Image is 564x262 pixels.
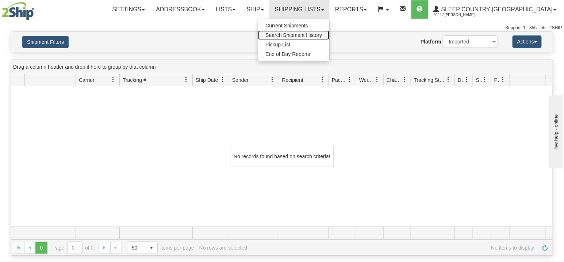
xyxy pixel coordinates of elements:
[107,73,119,86] a: Carrier filter column settings
[371,73,383,86] a: Weight filter column settings
[434,11,488,19] span: 2044 / [PERSON_NAME]
[316,73,329,86] a: Recipient filter column settings
[440,6,553,12] span: Sleep Country [GEOGRAPHIC_DATA]
[476,76,482,84] span: Shipment Issues
[5,6,68,12] div: live help - online
[132,244,141,251] span: 50
[196,76,218,84] span: Ship Date
[22,36,69,48] button: Shipment Filters
[216,73,229,86] a: Ship Date filter column settings
[232,76,249,84] span: Sender
[53,242,94,254] span: Page of 0
[332,76,347,84] span: Packages
[479,73,491,86] a: Shipment Issues filter column settings
[265,23,308,29] span: Current Shipments
[210,0,241,19] a: Lists
[79,76,95,84] span: Carrier
[330,0,372,19] a: Reports
[458,76,464,84] span: Delivery Status
[494,76,500,84] span: Pickup Status
[2,25,562,31] div: Support: 1 - 855 - 55 - 2SHIP
[127,242,194,254] span: items per page
[421,38,441,45] label: Platform
[11,60,553,74] div: grid grouping header
[127,242,158,254] span: Page sizes drop down
[241,0,269,19] a: Ship
[398,73,411,86] a: Charge filter column settings
[2,2,34,20] img: logo2044.jpg
[344,73,356,86] a: Packages filter column settings
[35,242,47,254] span: Page 0
[359,76,375,84] span: Weight
[414,76,446,84] span: Tracking Status
[123,76,146,84] span: Tracking #
[540,242,551,254] a: Refresh
[428,0,562,19] a: Sleep Country [GEOGRAPHIC_DATA] 2044 / [PERSON_NAME]
[442,73,454,86] a: Tracking Status filter column settings
[266,73,279,86] a: Sender filter column settings
[258,40,329,49] a: Pickup List
[258,21,329,30] a: Current Shipments
[199,245,248,251] div: No rows are selected
[231,146,334,167] div: No records found based on search criteria!
[265,42,290,48] span: Pickup List
[180,73,192,86] a: Tracking # filter column settings
[547,94,563,168] iframe: chat widget
[513,35,542,48] button: Actions
[107,0,150,19] a: Settings
[146,242,157,254] span: select
[387,76,402,84] span: Charge
[460,73,473,86] a: Delivery Status filter column settings
[265,51,310,57] span: End of Day Reports
[269,0,330,19] a: Shipping lists
[258,30,329,40] a: Search Shipment History
[497,73,509,86] a: Pickup Status filter column settings
[258,49,329,59] a: End of Day Reports
[282,76,303,84] span: Recipient
[265,32,322,38] span: Search Shipment History
[252,245,534,251] span: No items to display
[150,0,210,19] a: Addressbook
